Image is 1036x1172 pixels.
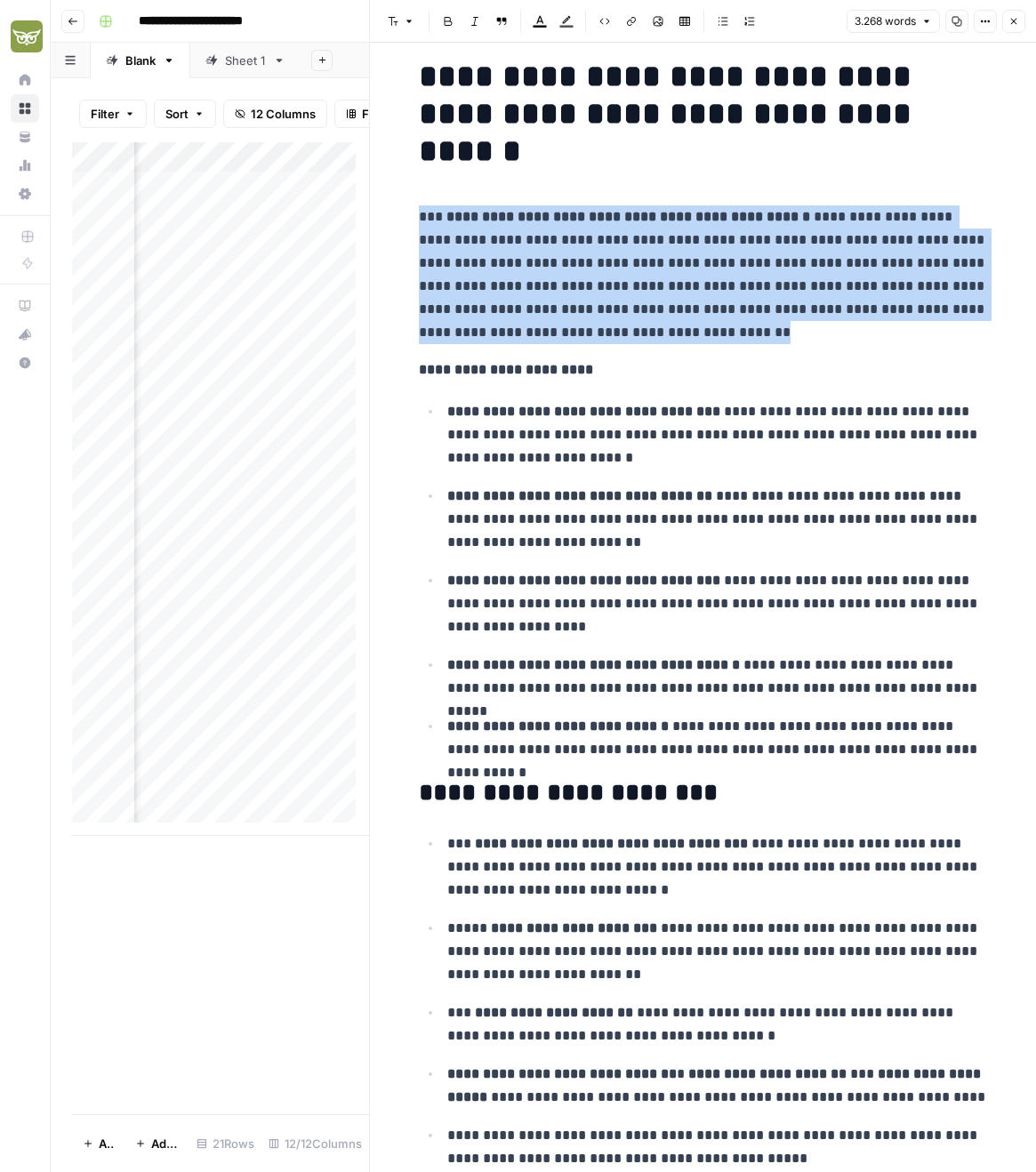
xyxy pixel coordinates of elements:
[99,1135,114,1152] span: Add Row
[847,10,940,33] button: 3.268 words
[225,52,266,69] div: Sheet 1
[125,52,156,69] div: Blank
[11,292,39,320] a: AirOps Academy
[151,1135,179,1152] span: Add 10 Rows
[91,43,190,78] a: Blank
[189,1129,261,1158] div: 21 Rows
[223,100,327,128] button: 12 Columns
[12,321,38,348] div: What's new?
[11,14,39,59] button: Workspace: Evergreen Media
[11,20,43,52] img: Evergreen Media Logo
[11,180,39,208] a: Settings
[154,100,216,128] button: Sort
[11,320,39,349] button: What's new?
[72,1129,124,1158] button: Add Row
[91,105,119,123] span: Filter
[11,349,39,377] button: Help + Support
[11,94,39,123] a: Browse
[124,1129,189,1158] button: Add 10 Rows
[334,100,465,128] button: Freeze Columns
[11,66,39,94] a: Home
[11,151,39,180] a: Usage
[261,1129,369,1158] div: 12/12 Columns
[190,43,301,78] a: Sheet 1
[79,100,147,128] button: Filter
[165,105,189,123] span: Sort
[251,105,316,123] span: 12 Columns
[11,123,39,151] a: Your Data
[855,13,916,29] span: 3.268 words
